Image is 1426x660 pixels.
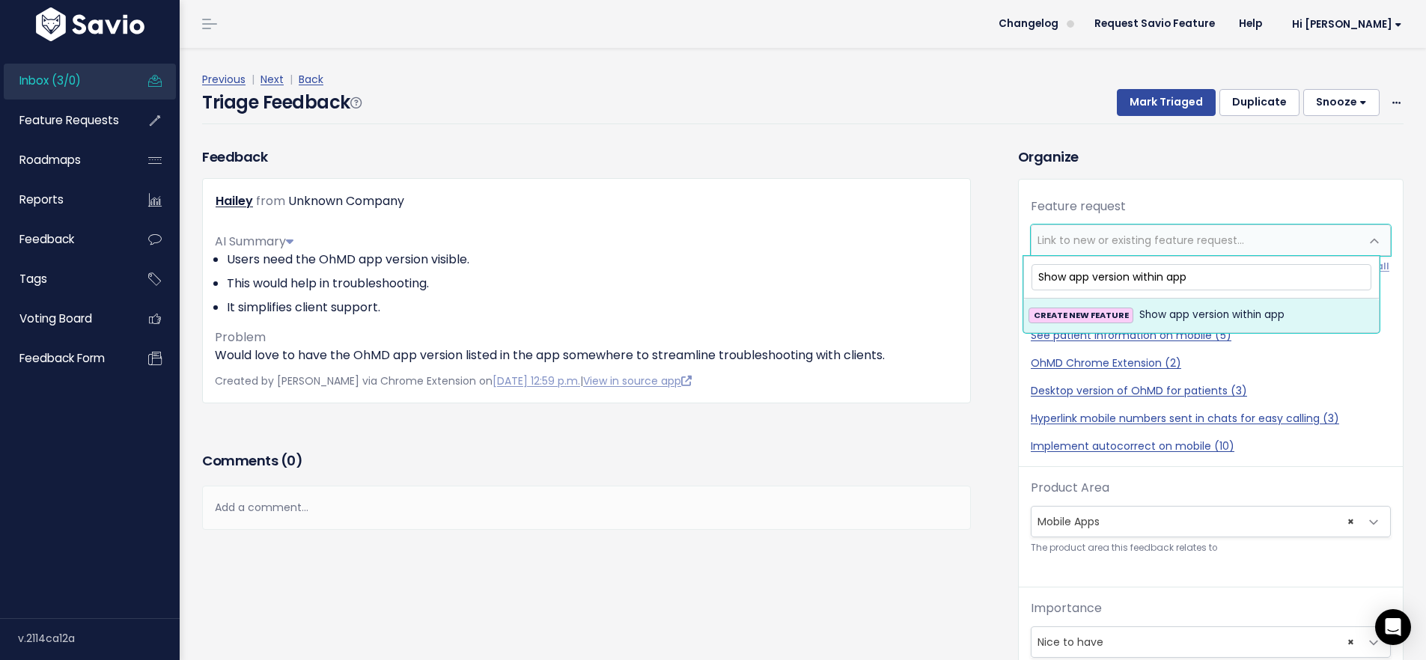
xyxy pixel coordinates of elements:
[202,89,361,116] h4: Triage Feedback
[227,299,958,317] li: It simplifies client support.
[216,192,253,210] a: Hailey
[1031,599,1102,617] label: Importance
[260,72,284,87] a: Next
[1031,479,1109,497] label: Product Area
[4,302,124,336] a: Voting Board
[4,103,124,138] a: Feature Requests
[4,341,124,376] a: Feedback form
[1032,627,1360,657] span: Nice to have
[1347,507,1354,537] span: ×
[19,311,92,326] span: Voting Board
[215,329,266,346] span: Problem
[19,192,64,207] span: Reports
[1034,309,1129,321] strong: CREATE NEW FEATURE
[1274,13,1414,36] a: Hi [PERSON_NAME]
[4,183,124,217] a: Reports
[215,373,692,388] span: Created by [PERSON_NAME] via Chrome Extension on |
[256,192,285,210] span: from
[202,147,267,167] h3: Feedback
[202,450,971,471] h3: Comments ( )
[1031,506,1391,537] span: Mobile Apps
[32,7,148,41] img: logo-white.9d6f32f41409.svg
[4,222,124,257] a: Feedback
[4,143,124,177] a: Roadmaps
[493,373,580,388] a: [DATE] 12:59 p.m.
[19,73,81,88] span: Inbox (3/0)
[1031,355,1391,371] a: OhMD Chrome Extension (2)
[227,275,958,293] li: This would help in troubleshooting.
[19,231,74,247] span: Feedback
[287,451,296,470] span: 0
[1031,198,1126,216] label: Feature request
[1292,19,1402,30] span: Hi [PERSON_NAME]
[215,233,293,250] span: AI Summary
[1031,626,1391,658] span: Nice to have
[249,72,258,87] span: |
[4,262,124,296] a: Tags
[1032,507,1360,537] span: Mobile Apps
[1347,627,1354,657] span: ×
[1031,328,1391,343] a: See patient information on mobile (5)
[1031,439,1391,454] a: Implement autocorrect on mobile (10)
[19,112,119,128] span: Feature Requests
[1031,540,1391,556] small: The product area this feedback relates to
[583,373,692,388] a: View in source app
[1139,306,1285,324] span: Show app version within app
[19,350,105,366] span: Feedback form
[1227,13,1274,35] a: Help
[1219,89,1299,116] button: Duplicate
[4,64,124,98] a: Inbox (3/0)
[202,72,246,87] a: Previous
[1082,13,1227,35] a: Request Savio Feature
[202,486,971,530] div: Add a comment...
[19,271,47,287] span: Tags
[215,346,958,364] p: Would love to have the OhMD app version listed in the app somewhere to streamline troubleshooting...
[287,72,296,87] span: |
[227,251,958,269] li: Users need the OhMD app version visible.
[1037,233,1244,248] span: Link to new or existing feature request...
[1031,383,1391,399] a: Desktop version of OhMD for patients (3)
[1031,411,1391,427] a: Hyperlink mobile numbers sent in chats for easy calling (3)
[1018,147,1404,167] h3: Organize
[19,152,81,168] span: Roadmaps
[1117,89,1216,116] button: Mark Triaged
[288,191,404,213] div: Unknown Company
[299,72,323,87] a: Back
[1303,89,1380,116] button: Snooze
[999,19,1058,29] span: Changelog
[1375,609,1411,645] div: Open Intercom Messenger
[18,619,180,658] div: v.2114ca12a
